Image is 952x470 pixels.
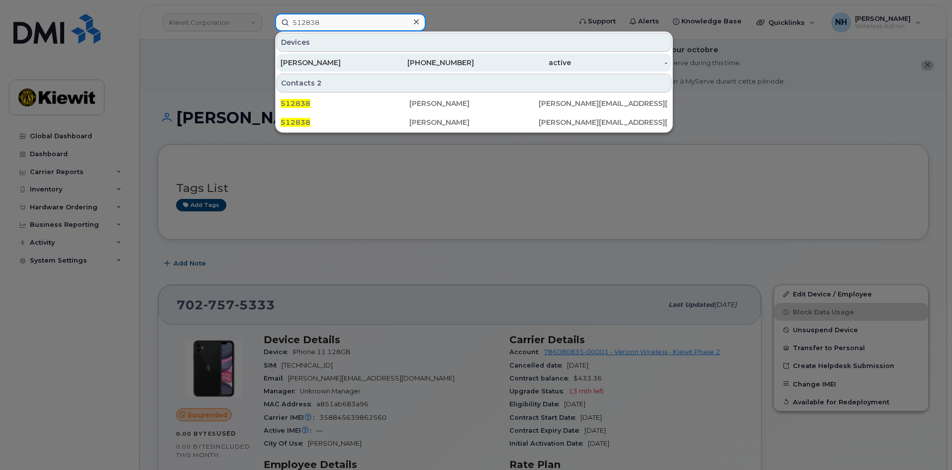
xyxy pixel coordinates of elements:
span: 512838 [281,99,310,108]
div: Contacts [277,74,671,93]
div: - [571,58,668,68]
a: [PERSON_NAME][PHONE_NUMBER]active- [277,54,671,72]
div: [PERSON_NAME] [409,98,538,108]
div: Devices [277,33,671,52]
div: [PERSON_NAME][EMAIL_ADDRESS][DOMAIN_NAME] [539,117,667,127]
iframe: Messenger Launcher [909,427,945,463]
div: [PERSON_NAME][EMAIL_ADDRESS][DOMAIN_NAME] [539,98,667,108]
a: 512838[PERSON_NAME][PERSON_NAME][EMAIL_ADDRESS][DOMAIN_NAME] [277,94,671,112]
span: 2 [317,78,322,88]
div: [PHONE_NUMBER] [378,58,475,68]
div: active [474,58,571,68]
div: [PERSON_NAME] [409,117,538,127]
span: 512838 [281,118,310,127]
a: 512838[PERSON_NAME][PERSON_NAME][EMAIL_ADDRESS][DOMAIN_NAME] [277,113,671,131]
div: [PERSON_NAME] [281,58,378,68]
